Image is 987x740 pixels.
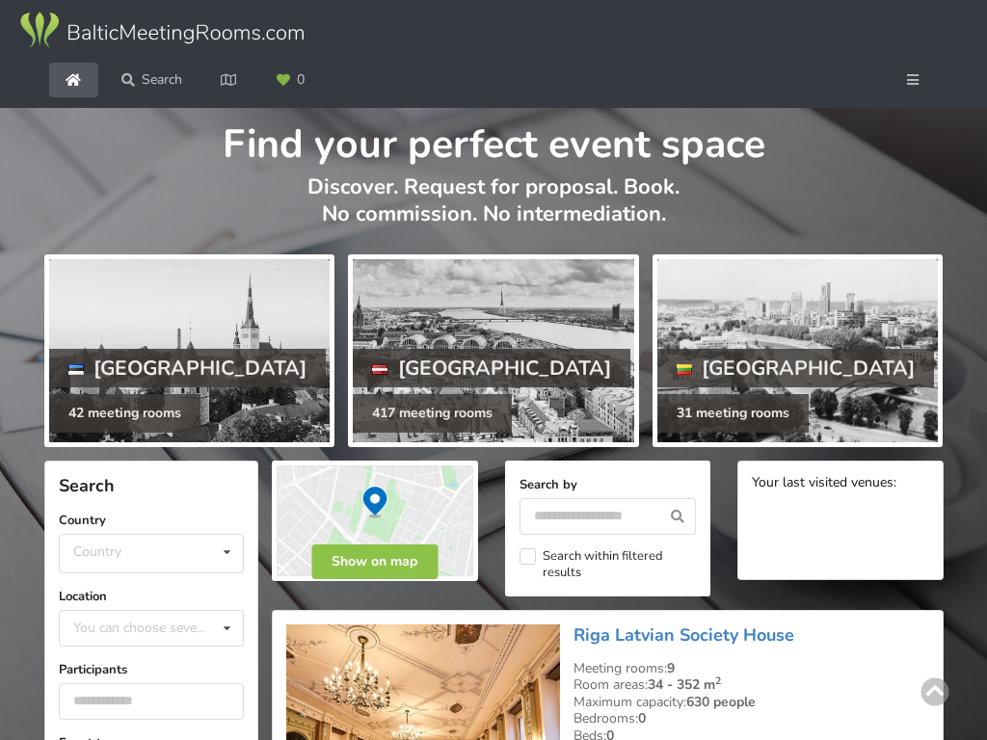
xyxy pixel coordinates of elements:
img: Show on map [272,461,477,582]
div: Bedrooms: [574,710,929,727]
div: Meeting rooms: [574,660,929,677]
a: [GEOGRAPHIC_DATA] 417 meeting rooms [348,254,639,447]
div: Country [73,543,121,560]
div: Maximum capacity: [574,694,929,711]
div: 31 meeting rooms [657,394,809,433]
label: Location [59,587,245,606]
div: You can choose several [68,617,253,639]
a: [GEOGRAPHIC_DATA] 31 meeting rooms [653,254,944,447]
a: Search [108,63,195,97]
div: 417 meeting rooms [353,394,512,433]
label: Country [59,511,245,530]
label: Participants [59,660,245,679]
sup: 2 [715,674,721,688]
div: 42 meeting rooms [49,394,200,433]
div: [GEOGRAPHIC_DATA] [353,349,630,387]
div: Room areas: [574,676,929,694]
a: [GEOGRAPHIC_DATA] 42 meeting rooms [44,254,335,447]
img: Baltic Meeting Rooms [17,11,307,50]
label: Search within filtered results [520,548,696,581]
button: Show on map [311,544,438,579]
strong: 34 - 352 m [648,675,721,694]
strong: 630 people [686,693,756,711]
div: Your last visited venues: [752,475,928,493]
h1: Find your perfect event space [44,108,944,171]
a: Riga Latvian Society House [574,623,794,647]
strong: 9 [667,659,675,677]
div: [GEOGRAPHIC_DATA] [49,349,327,387]
p: Discover. Request for proposal. Book. No commission. No intermediation. [44,173,944,248]
div: [GEOGRAPHIC_DATA] [657,349,935,387]
span: Search [59,474,115,497]
span: 0 [297,73,305,87]
label: Search by [520,475,696,494]
strong: 0 [638,709,646,727]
